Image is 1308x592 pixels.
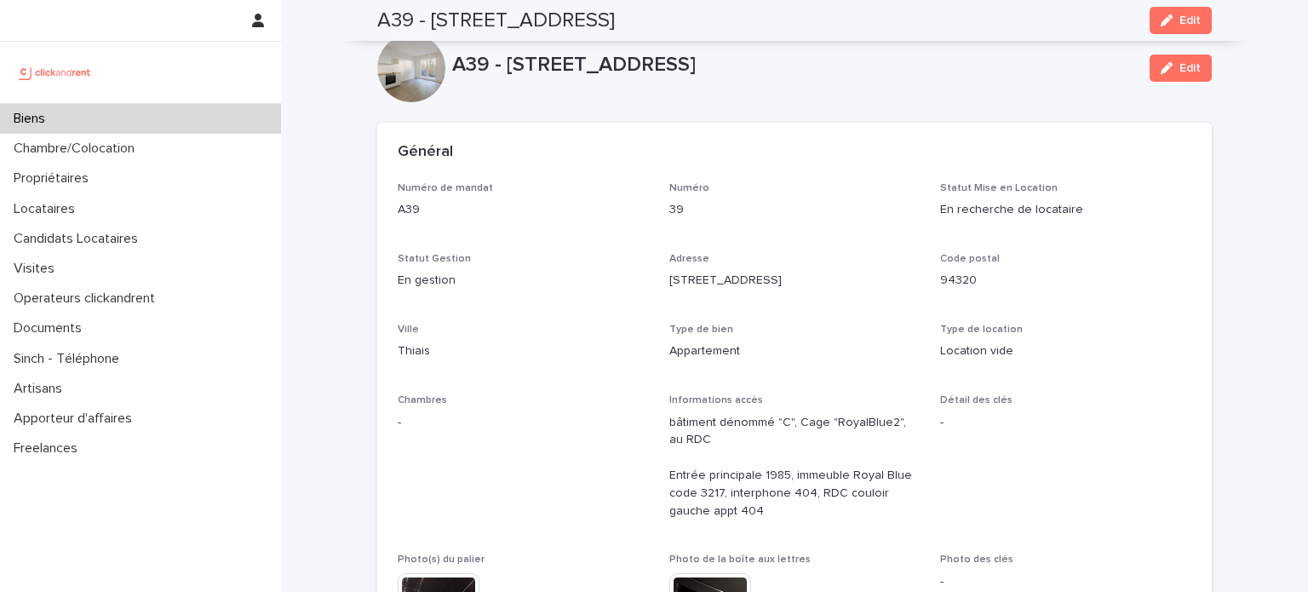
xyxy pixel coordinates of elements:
[669,342,921,360] p: Appartement
[1179,62,1201,74] span: Edit
[7,111,59,127] p: Biens
[7,170,102,187] p: Propriétaires
[398,201,649,219] p: A39
[7,381,76,397] p: Artisans
[7,290,169,307] p: Operateurs clickandrent
[398,272,649,290] p: En gestion
[669,414,921,520] p: bâtiment dénommé "C", Cage "RoyalBlue2", au RDC Entrée principale 1985, immeuble Royal Blue code ...
[398,555,485,565] span: Photo(s) du palier
[7,411,146,427] p: Apporteur d'affaires
[14,55,96,89] img: UCB0brd3T0yccxBKYDjQ
[398,254,471,264] span: Statut Gestion
[669,254,709,264] span: Adresse
[940,555,1013,565] span: Photo des clés
[940,395,1013,405] span: Détail des clés
[669,183,709,193] span: Numéro
[940,414,1191,432] p: -
[398,143,453,162] h2: Général
[452,53,1136,78] p: A39 - [STREET_ADDRESS]
[940,272,1191,290] p: 94320
[1150,7,1212,34] button: Edit
[669,201,921,219] p: 39
[1179,14,1201,26] span: Edit
[669,555,811,565] span: Photo de la boîte aux lettres
[7,201,89,217] p: Locataires
[940,573,1191,591] p: -
[398,325,419,335] span: Ville
[1150,55,1212,82] button: Edit
[669,325,733,335] span: Type de bien
[7,261,68,277] p: Visites
[398,414,649,432] p: -
[398,183,493,193] span: Numéro de mandat
[7,141,148,157] p: Chambre/Colocation
[940,183,1058,193] span: Statut Mise en Location
[7,320,95,336] p: Documents
[7,231,152,247] p: Candidats Locataires
[940,325,1023,335] span: Type de location
[377,9,615,33] h2: A39 - [STREET_ADDRESS]
[669,395,763,405] span: Informations accès
[669,272,921,290] p: [STREET_ADDRESS]
[940,342,1191,360] p: Location vide
[7,351,133,367] p: Sinch - Téléphone
[7,440,91,457] p: Freelances
[940,254,1000,264] span: Code postal
[398,342,649,360] p: Thiais
[398,395,447,405] span: Chambres
[940,201,1191,219] p: En recherche de locataire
